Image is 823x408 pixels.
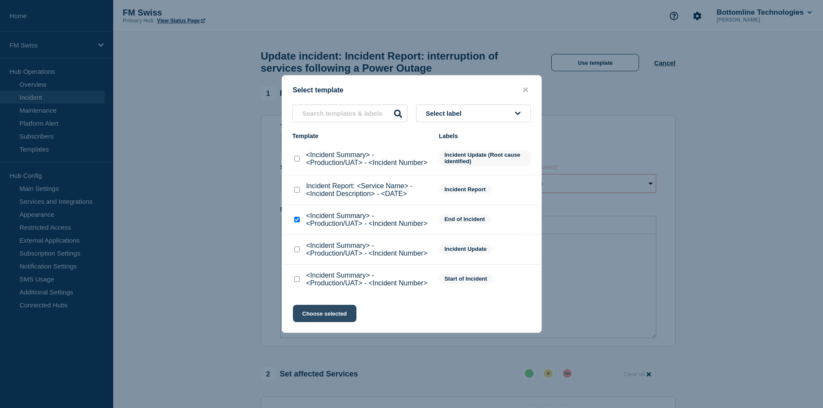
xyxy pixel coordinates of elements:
[294,276,300,282] input: <Incident Summary> - <Production/UAT> - <Incident Number> checkbox
[292,104,407,122] input: Search templates & labels
[439,184,491,194] span: Incident Report
[294,247,300,252] input: <Incident Summary> - <Production/UAT> - <Incident Number> checkbox
[294,217,300,222] input: <Incident Summary> - <Production/UAT> - <Incident Number> checkbox
[282,86,541,94] div: Select template
[306,242,430,257] p: <Incident Summary> - <Production/UAT> - <Incident Number>
[306,212,430,228] p: <Incident Summary> - <Production/UAT> - <Incident Number>
[426,110,465,117] span: Select label
[294,187,300,193] input: Incident Report: <Service Name> - <Incident Description> - <DATE> checkbox
[293,305,356,322] button: Choose selected
[416,104,531,122] button: Select label
[294,156,300,161] input: <Incident Summary> - <Production/UAT> - <Incident Number> checkbox
[521,86,531,94] button: close button
[306,182,430,198] p: Incident Report: <Service Name> - <Incident Description> - <DATE>
[439,133,531,139] div: Labels
[439,150,531,166] span: Incident Update (Root cause identified)
[292,133,430,139] div: Template
[439,274,493,284] span: Start of Incident
[306,151,430,167] p: <Incident Summary> - <Production/UAT> - <Incident Number>
[439,214,491,224] span: End of Incident
[439,244,493,254] span: Incident Update
[306,272,430,287] p: <Incident Summary> - <Production/UAT> - <Incident Number>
